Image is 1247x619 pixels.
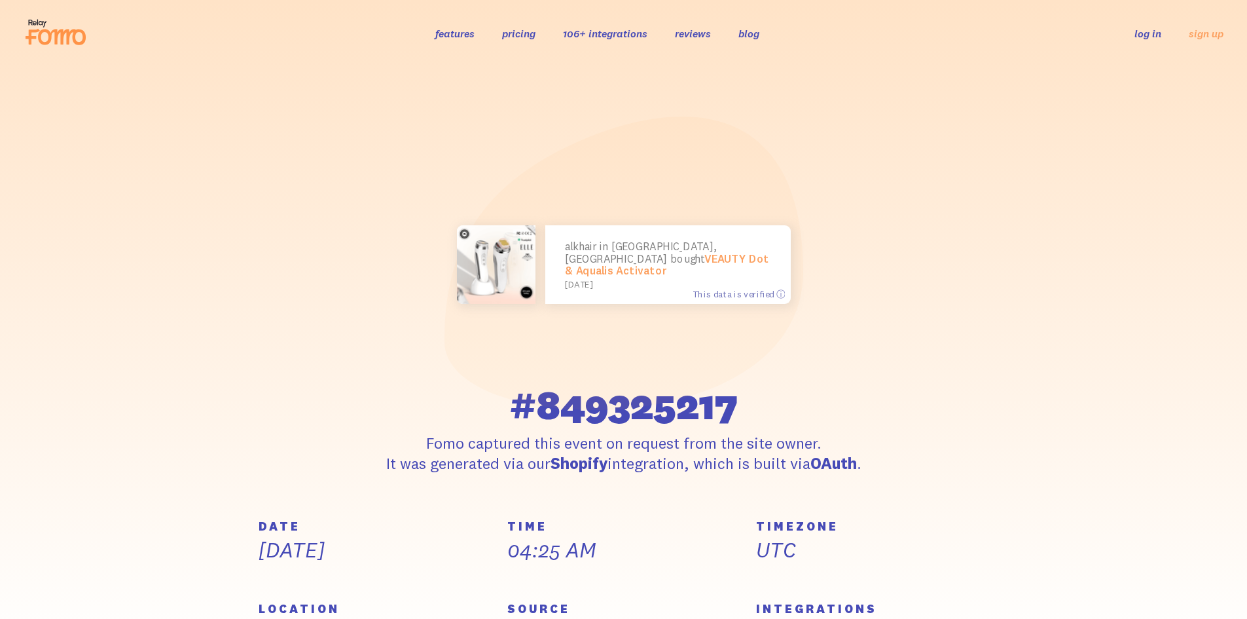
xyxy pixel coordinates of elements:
h5: TIME [507,521,740,533]
strong: Shopify [551,453,607,473]
h5: INTEGRATIONS [756,603,989,615]
a: pricing [502,27,535,40]
p: Fomo captured this event on request from the site owner. It was generated via our integration, wh... [383,433,865,474]
a: 106+ integrations [563,27,647,40]
a: VEAUTY Dot & Aqualis Activator [565,252,769,277]
h5: TIMEZONE [756,521,989,533]
span: This data is verified ⓘ [693,288,785,299]
p: 04:25 AM [507,536,740,564]
a: sign up [1189,27,1223,41]
strong: OAuth [810,453,857,473]
h5: DATE [259,521,492,533]
h5: LOCATION [259,603,492,615]
span: #849325217 [509,385,738,425]
a: log in [1134,27,1161,40]
h5: SOURCE [507,603,740,615]
p: alkhair in [GEOGRAPHIC_DATA], [GEOGRAPHIC_DATA] bought [565,241,771,290]
a: blog [738,27,759,40]
a: reviews [675,27,711,40]
small: [DATE] [565,279,765,289]
p: UTC [756,536,989,564]
p: [DATE] [259,536,492,564]
img: Product-Img-000_1_small.png [457,225,535,304]
a: features [435,27,475,40]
